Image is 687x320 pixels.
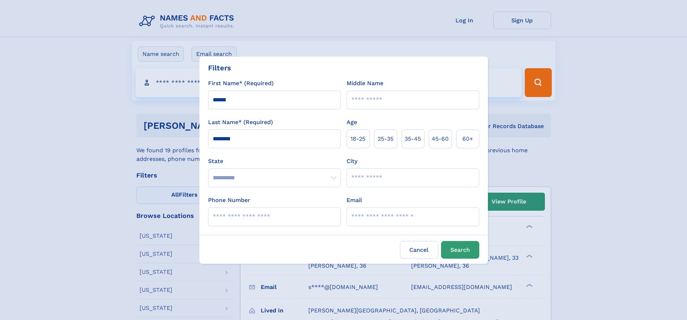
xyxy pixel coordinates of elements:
[432,135,449,143] span: 45‑60
[400,241,438,259] label: Cancel
[208,62,231,73] div: Filters
[378,135,393,143] span: 25‑35
[347,79,383,88] label: Middle Name
[208,118,273,127] label: Last Name* (Required)
[208,157,341,166] label: State
[462,135,473,143] span: 60+
[347,196,362,205] label: Email
[208,79,274,88] label: First Name* (Required)
[351,135,365,143] span: 18‑25
[405,135,421,143] span: 35‑45
[347,118,357,127] label: Age
[208,196,250,205] label: Phone Number
[347,157,357,166] label: City
[441,241,479,259] button: Search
